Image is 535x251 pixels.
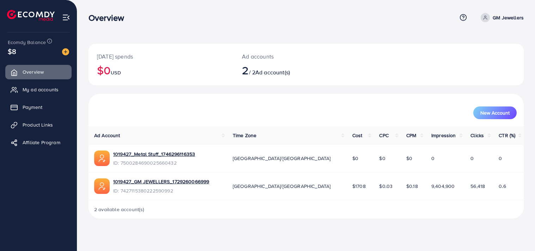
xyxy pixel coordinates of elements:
span: 56,418 [470,183,485,190]
span: Affiliate Program [23,139,60,146]
span: $0.03 [379,183,393,190]
span: Ad Account [94,132,120,139]
a: 1019427_GM JEWELLERS_1729260066999 [113,178,209,185]
span: Time Zone [233,132,256,139]
span: USD [111,69,121,76]
span: Clicks [470,132,484,139]
a: Overview [5,65,72,79]
span: Ecomdy Balance [8,39,46,46]
button: New Account [473,106,517,119]
img: logo [7,10,55,21]
span: My ad accounts [23,86,59,93]
a: 1019427_Metal Stuff_1746296116353 [113,151,195,158]
span: Impression [431,132,456,139]
span: $0 [352,155,358,162]
img: ic-ads-acc.e4c84228.svg [94,178,110,194]
span: ID: 7427115380222590992 [113,187,209,194]
span: 2 [242,62,249,78]
span: Ad account(s) [255,68,290,76]
span: $8 [8,46,16,56]
iframe: Chat [505,219,530,246]
a: Payment [5,100,72,114]
h3: Overview [89,13,130,23]
a: GM Jewellers [478,13,524,22]
a: Product Links [5,118,72,132]
img: image [62,48,69,55]
span: Cost [352,132,363,139]
span: Overview [23,68,44,75]
span: [GEOGRAPHIC_DATA]/[GEOGRAPHIC_DATA] [233,155,331,162]
img: ic-ads-acc.e4c84228.svg [94,151,110,166]
span: 0 [470,155,474,162]
span: 2 available account(s) [94,206,145,213]
p: [DATE] spends [97,52,225,61]
span: ID: 7500284690025660432 [113,159,195,166]
p: Ad accounts [242,52,334,61]
h2: / 2 [242,63,334,77]
span: $0 [379,155,385,162]
p: GM Jewellers [493,13,524,22]
span: $0.18 [406,183,418,190]
span: CTR (%) [499,132,515,139]
span: 9,404,900 [431,183,455,190]
span: New Account [480,110,510,115]
img: menu [62,13,70,22]
span: CPC [379,132,388,139]
span: 0 [499,155,502,162]
a: My ad accounts [5,82,72,97]
span: $0 [406,155,412,162]
span: 0.6 [499,183,506,190]
span: $1708 [352,183,366,190]
span: Product Links [23,121,53,128]
span: Payment [23,104,42,111]
span: CPM [406,132,416,139]
span: [GEOGRAPHIC_DATA]/[GEOGRAPHIC_DATA] [233,183,331,190]
span: 0 [431,155,434,162]
a: Affiliate Program [5,135,72,149]
h2: $0 [97,63,225,77]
